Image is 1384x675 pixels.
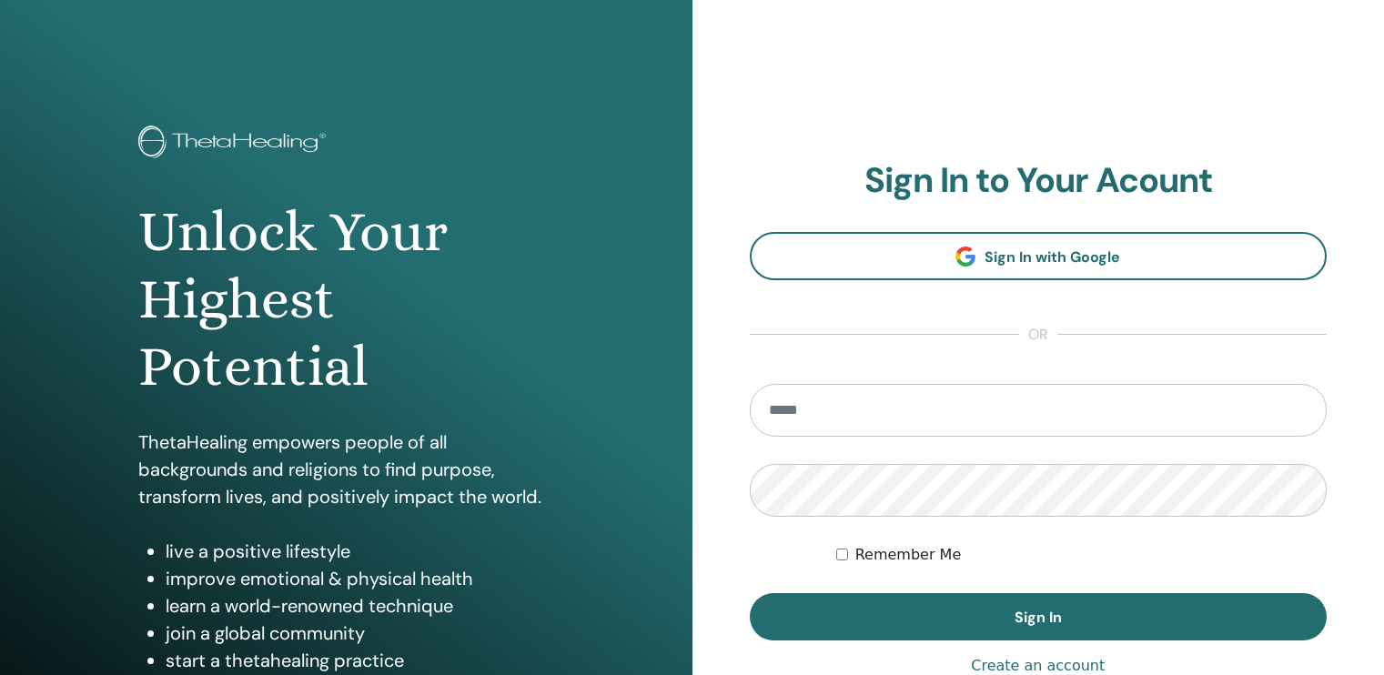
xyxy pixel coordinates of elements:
[985,247,1120,267] span: Sign In with Google
[138,428,554,510] p: ThetaHealing empowers people of all backgrounds and religions to find purpose, transform lives, a...
[166,538,554,565] li: live a positive lifestyle
[166,592,554,620] li: learn a world-renowned technique
[750,593,1328,640] button: Sign In
[138,198,554,401] h1: Unlock Your Highest Potential
[166,620,554,647] li: join a global community
[855,544,962,566] label: Remember Me
[750,232,1328,280] a: Sign In with Google
[166,647,554,674] li: start a thetahealing practice
[1015,608,1062,627] span: Sign In
[836,544,1327,566] div: Keep me authenticated indefinitely or until I manually logout
[166,565,554,592] li: improve emotional & physical health
[1019,324,1057,346] span: or
[750,160,1328,202] h2: Sign In to Your Acount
